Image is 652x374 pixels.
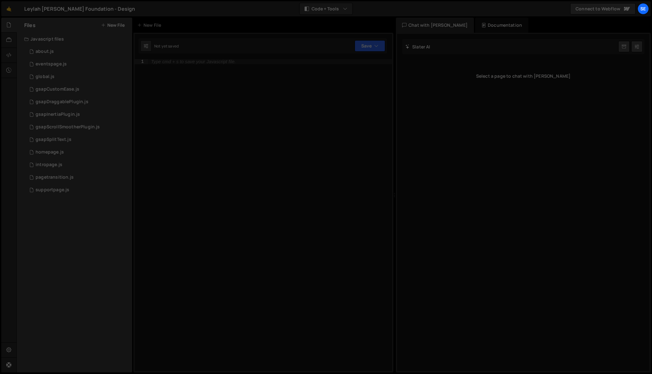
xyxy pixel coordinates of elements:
[36,124,100,130] div: gsapScrollSmootherPlugin.js
[101,23,125,28] button: New File
[405,44,430,50] h2: Slater AI
[24,146,132,159] div: 13391/33466.js
[1,1,17,16] a: 🤙
[24,22,36,29] h2: Files
[36,87,79,92] div: gsapCustomEase.js
[24,133,132,146] div: 13391/33465.js
[36,162,62,168] div: intropage.js
[24,45,132,58] div: 13391/33460.js
[36,49,54,54] div: about.js
[36,112,80,117] div: gsapInertiaPlugin.js
[36,187,69,193] div: supportpage.js
[36,175,74,180] div: pagetransition.js
[475,18,528,33] div: Documentation
[638,3,649,14] a: Se
[36,137,71,142] div: gsapSplitText.js
[36,74,54,80] div: global.js
[36,99,88,105] div: gsapDraggablePlugin.js
[402,64,644,89] div: Select a page to chat with [PERSON_NAME]
[24,5,135,13] div: Leylah [PERSON_NAME] Foundation - Design
[24,159,132,171] div: 13391/33566.js
[570,3,636,14] a: Connect to Webflow
[24,83,132,96] div: 13391/33461.js
[355,40,385,52] button: Save
[151,59,236,64] div: Type cmd + s to save your Javascript file.
[396,18,474,33] div: Chat with [PERSON_NAME]
[154,43,179,49] div: Not yet saved
[24,58,132,70] div: 13391/33569.js
[24,70,132,83] div: 13391/33459.js
[24,184,132,196] div: 13391/33568.js
[36,61,67,67] div: eventspage.js
[17,33,132,45] div: Javascript files
[36,149,64,155] div: homepage.js
[24,121,132,133] div: 13391/33464.js
[24,171,132,184] div: 13391/33470.js
[137,22,164,28] div: New File
[300,3,352,14] button: Code + Tools
[24,96,132,108] div: 13391/33462.js
[135,59,148,64] div: 1
[24,108,132,121] div: 13391/33463.js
